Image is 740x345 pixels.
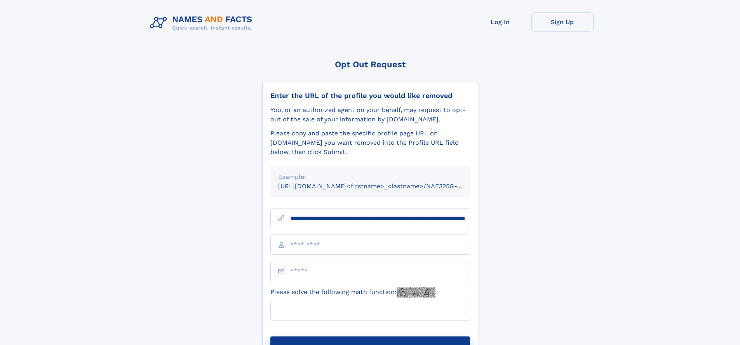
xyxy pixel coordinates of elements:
[262,60,478,69] div: Opt Out Request
[270,129,470,157] div: Please copy and paste the specific profile page URL on [DOMAIN_NAME] you want removed into the Pr...
[278,182,485,190] small: [URL][DOMAIN_NAME]<firstname>_<lastname>/NAF325G-xxxxxxxx
[270,287,435,298] label: Please solve the following math function:
[469,12,531,32] a: Log In
[147,12,259,33] img: Logo Names and Facts
[270,105,470,124] div: You, or an authorized agent on your behalf, may request to opt-out of the sale of your informatio...
[270,91,470,100] div: Enter the URL of the profile you would like removed
[278,172,462,182] div: Example:
[531,12,594,32] a: Sign Up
